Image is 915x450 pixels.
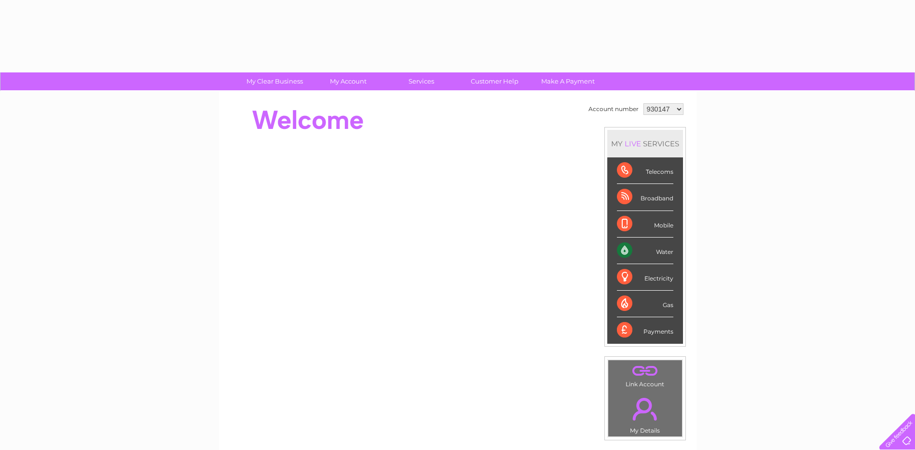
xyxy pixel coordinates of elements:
[586,101,641,117] td: Account number
[608,360,683,390] td: Link Account
[455,72,534,90] a: Customer Help
[617,211,673,238] div: Mobile
[235,72,314,90] a: My Clear Business
[611,392,680,426] a: .
[608,390,683,437] td: My Details
[528,72,608,90] a: Make A Payment
[617,317,673,343] div: Payments
[611,363,680,380] a: .
[382,72,461,90] a: Services
[617,157,673,184] div: Telecoms
[308,72,388,90] a: My Account
[617,264,673,291] div: Electricity
[617,184,673,211] div: Broadband
[607,130,683,157] div: MY SERVICES
[617,238,673,264] div: Water
[623,139,643,148] div: LIVE
[617,291,673,317] div: Gas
